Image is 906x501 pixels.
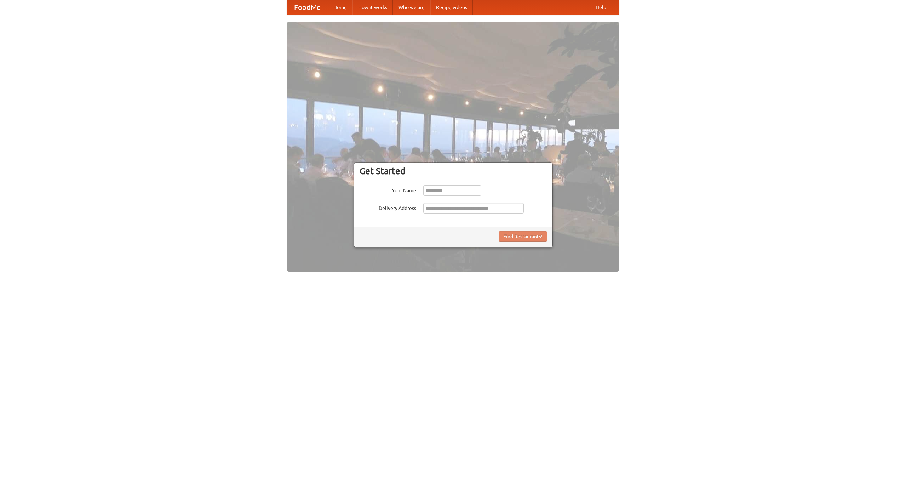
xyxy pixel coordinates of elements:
a: Home [328,0,352,15]
label: Delivery Address [360,203,416,212]
label: Your Name [360,185,416,194]
a: FoodMe [287,0,328,15]
h3: Get Started [360,166,547,176]
a: Help [590,0,612,15]
a: Recipe videos [430,0,473,15]
a: How it works [352,0,393,15]
a: Who we are [393,0,430,15]
button: Find Restaurants! [499,231,547,242]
